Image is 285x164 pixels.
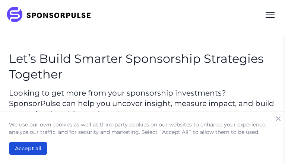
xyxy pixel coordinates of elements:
[9,142,47,155] button: Accept all
[9,51,276,82] h1: Let’s Build Smarter Sponsorship Strategies Together
[9,121,276,136] p: We use our own cookies as well as third-party cookies on our websites to enhance your experience,...
[9,88,276,119] p: Looking to get more from your sponsorship investments? SponsorPulse can help you uncover insight,...
[261,6,279,24] div: Menu
[273,113,284,124] button: Close
[6,7,96,23] img: SponsorPulse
